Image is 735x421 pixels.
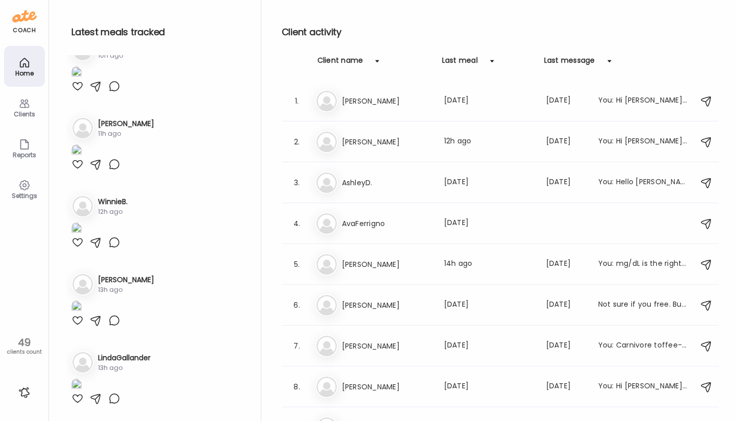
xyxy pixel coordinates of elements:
[546,136,586,148] div: [DATE]
[444,95,534,107] div: [DATE]
[282,24,719,40] h2: Client activity
[98,207,128,216] div: 12h ago
[98,363,151,373] div: 13h ago
[6,70,43,77] div: Home
[4,349,45,356] div: clients count
[342,95,432,107] h3: [PERSON_NAME]
[598,95,688,107] div: You: Hi [PERSON_NAME], are you currently having one meal per day or is there a second meal?
[598,177,688,189] div: You: Hello [PERSON_NAME], Just a reminder to send us pictures of your meals so we can give you fe...
[316,336,337,356] img: bg-avatar-default.svg
[546,177,586,189] div: [DATE]
[291,95,303,107] div: 1.
[342,177,432,189] h3: AshleyD.
[342,136,432,148] h3: [PERSON_NAME]
[71,301,82,314] img: images%2FPwXOUG2Ou3S5GU6VFDz5V1EyW272%2FvkxyGjxaJemz5BccNMDc%2FW8DGvUYDTDGJzvszThH5_1080
[546,340,586,352] div: [DATE]
[444,299,534,311] div: [DATE]
[71,379,82,392] img: images%2FJtQsdcXOJDXDzeIq3bKIlVjQ7Xe2%2FWN9UpN7A6kq8Batv4Du2%2FnCMoowpedBfJRYv9VNW7_1080
[291,258,303,270] div: 5.
[71,24,244,40] h2: Latest meals tracked
[316,91,337,111] img: bg-avatar-default.svg
[316,172,337,193] img: bg-avatar-default.svg
[316,377,337,397] img: bg-avatar-default.svg
[4,336,45,349] div: 49
[598,258,688,270] div: You: mg/dL is the right choice, I am not sure why it is giving me different numbers
[98,129,154,138] div: 11h ago
[6,192,43,199] div: Settings
[444,217,534,230] div: [DATE]
[98,51,159,60] div: 10h ago
[98,118,154,129] h3: [PERSON_NAME]
[291,381,303,393] div: 8.
[6,111,43,117] div: Clients
[342,381,432,393] h3: [PERSON_NAME]
[72,352,93,373] img: bg-avatar-default.svg
[98,285,154,294] div: 13h ago
[316,132,337,152] img: bg-avatar-default.svg
[291,340,303,352] div: 7.
[291,177,303,189] div: 3.
[342,340,432,352] h3: [PERSON_NAME]
[71,66,82,80] img: images%2FaH2RMbG7gUSKjNeGIWE0r2Uo9bk1%2FQ1wxkkwoEnfNTIHqvXlS%2FP6A0VHbeItO0rlY93S9k_1080
[71,222,82,236] img: images%2FCwVmBAurA3hVDyX7zFMjR08vqvc2%2FhGgfFnqXKW51LloIBHz1%2FIgLXCKy2BBrWUG8kW7Md_1080
[546,258,586,270] div: [DATE]
[316,254,337,275] img: bg-avatar-default.svg
[342,258,432,270] h3: [PERSON_NAME]
[598,136,688,148] div: You: Hi [PERSON_NAME], I looked up the Elysium vitamins. Matter, which is the brain aging one, ha...
[291,217,303,230] div: 4.
[317,55,363,71] div: Client name
[291,299,303,311] div: 6.
[72,274,93,294] img: bg-avatar-default.svg
[598,299,688,311] div: Not sure if you free. But I’m on the zoom.
[444,136,534,148] div: 12h ago
[444,177,534,189] div: [DATE]
[291,136,303,148] div: 2.
[598,340,688,352] div: You: Carnivore toffee- caramelized butter
[442,55,478,71] div: Last meal
[444,381,534,393] div: [DATE]
[546,299,586,311] div: [DATE]
[98,196,128,207] h3: WinnieB.
[71,144,82,158] img: images%2FdbnMi4DeBmWUwPLe6ohCz2nRMej2%2FZ0YL9teT7PZtktAc9Xhf%2FungbIDLb28rGLO8XTFup_1080
[342,299,432,311] h3: [PERSON_NAME]
[6,152,43,158] div: Reports
[98,353,151,363] h3: LindaGallander
[72,196,93,216] img: bg-avatar-default.svg
[342,217,432,230] h3: AvaFerrigno
[546,95,586,107] div: [DATE]
[12,8,37,24] img: ate
[546,381,586,393] div: [DATE]
[98,275,154,285] h3: [PERSON_NAME]
[444,258,534,270] div: 14h ago
[316,213,337,234] img: bg-avatar-default.svg
[444,340,534,352] div: [DATE]
[13,26,36,35] div: coach
[544,55,595,71] div: Last message
[72,118,93,138] img: bg-avatar-default.svg
[316,295,337,315] img: bg-avatar-default.svg
[598,381,688,393] div: You: Hi [PERSON_NAME]! Just reaching out to touch base. If you would like to meet on Zoom, just g...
